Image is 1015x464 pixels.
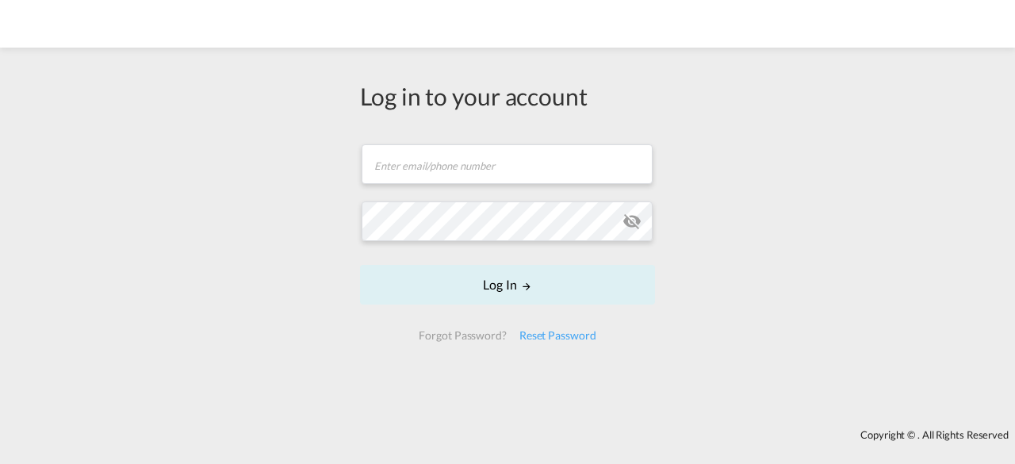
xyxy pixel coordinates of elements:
[362,144,653,184] input: Enter email/phone number
[513,321,603,350] div: Reset Password
[622,212,642,231] md-icon: icon-eye-off
[360,79,655,113] div: Log in to your account
[412,321,512,350] div: Forgot Password?
[360,265,655,305] button: LOGIN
